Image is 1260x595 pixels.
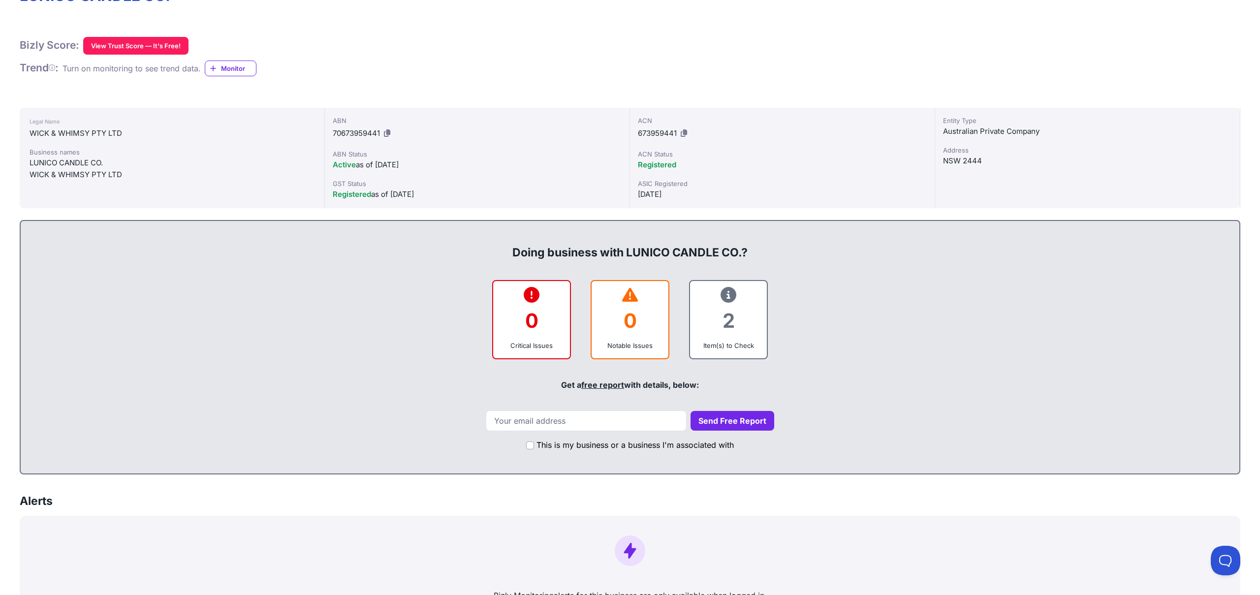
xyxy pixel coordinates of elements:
div: LUNICO CANDLE CO. [30,157,315,169]
a: free report [581,380,624,390]
h3: Alerts [20,494,53,508]
div: ACN [638,116,927,125]
span: Registered [333,189,371,199]
label: This is my business or a business I'm associated with [536,439,734,451]
span: Registered [638,160,676,169]
div: Legal Name [30,116,315,127]
div: GST Status [333,179,622,188]
button: Send Free Report [691,411,774,431]
h1: Trend : [20,62,59,74]
div: ABN Status [333,149,622,159]
div: WICK & WHIMSY PTY LTD [30,169,315,181]
div: Address [943,145,1232,155]
div: ABN [333,116,622,125]
div: ACN Status [638,149,927,159]
div: Turn on monitoring to see trend data. [63,63,201,74]
div: WICK & WHIMSY PTY LTD [30,127,315,139]
div: [DATE] [638,188,927,200]
span: 70673959441 [333,128,380,138]
h1: Bizly Score: [20,39,79,52]
div: ASIC Registered [638,179,927,188]
div: Critical Issues [501,341,562,350]
div: as of [DATE] [333,188,622,200]
span: Active [333,160,356,169]
div: 0 [501,301,562,341]
div: 0 [599,301,661,341]
input: Your email address [486,410,687,431]
iframe: Toggle Customer Support [1211,546,1240,575]
div: NSW 2444 [943,155,1232,167]
div: 2 [698,301,759,341]
button: View Trust Score — It's Free! [83,37,189,55]
div: Notable Issues [599,341,661,350]
div: Item(s) to Check [698,341,759,350]
div: Business names [30,147,315,157]
div: Entity Type [943,116,1232,125]
span: 673959441 [638,128,677,138]
div: as of [DATE] [333,159,622,171]
span: Get a with details, below: [561,380,699,390]
div: Doing business with LUNICO CANDLE CO.? [31,229,1229,260]
span: Monitor [221,63,256,73]
a: Monitor [205,61,256,76]
div: Australian Private Company [943,125,1232,137]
